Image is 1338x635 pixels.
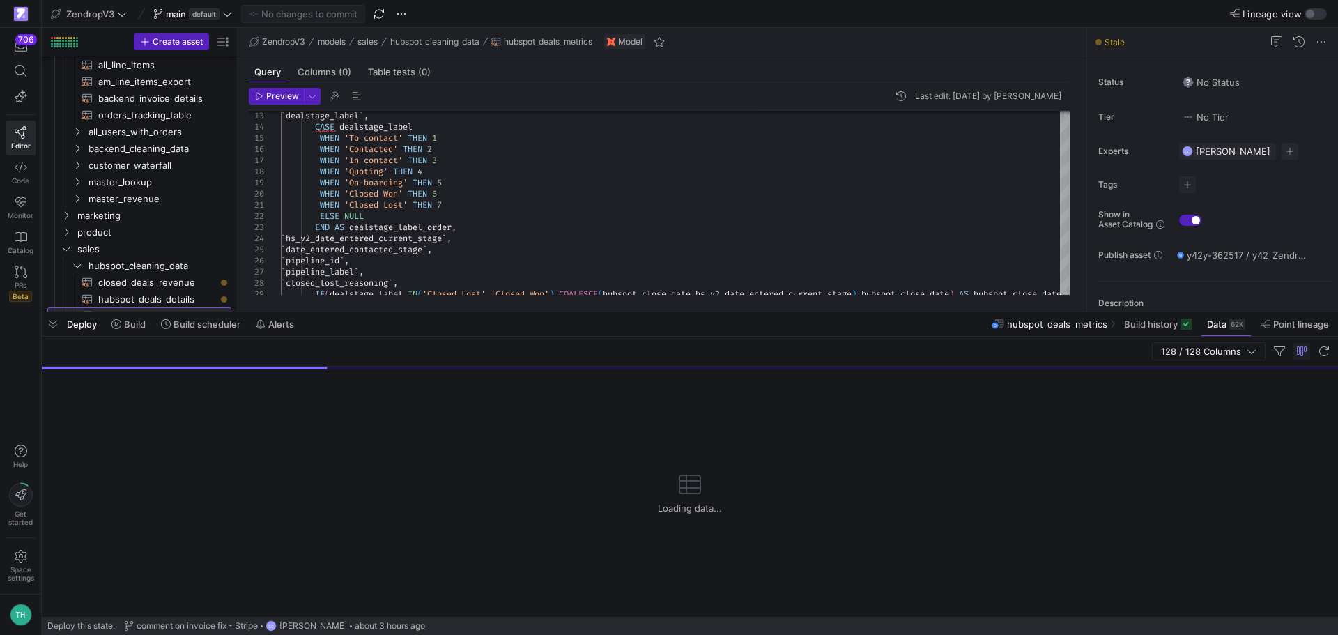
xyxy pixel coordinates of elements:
div: 18 [249,166,264,177]
span: ) [852,289,856,300]
span: THEN [413,177,432,188]
div: Press SPACE to select this row. [47,207,231,224]
span: ` [359,110,364,121]
span: WHEN [320,132,339,144]
span: ` [281,266,286,277]
span: y42y-362517 / y42_ZendropV3_main / hubspot_deals_metrics [1187,250,1309,261]
span: about 3 hours ago [355,621,425,631]
span: ) [549,289,554,300]
button: hubspot_cleaning_data [387,33,483,50]
span: dealstage_label_order [349,222,452,233]
span: THEN [413,199,432,211]
button: comment on invoice fix - StripeGC[PERSON_NAME]about 3 hours ago [121,617,429,635]
span: Space settings [8,565,34,582]
span: Catalog [8,246,33,254]
span: models [318,37,346,47]
div: 20 [249,188,264,199]
div: Press SPACE to select this row. [47,240,231,257]
span: Columns [298,68,351,77]
span: 6 [432,188,437,199]
span: , [691,289,695,300]
div: Press SPACE to select this row. [47,257,231,274]
span: Show in Asset Catalog [1098,210,1153,229]
span: hubspot_deals_metrics [504,37,592,47]
a: am_line_items_export​​​​​​​​​​ [47,73,231,90]
span: all_line_items​​​​​​​​​​ [98,57,215,73]
div: 27 [249,266,264,277]
button: hubspot_deals_metrics [488,33,596,50]
span: Model [618,37,643,47]
div: 21 [249,199,264,211]
div: 24 [249,233,264,244]
button: Preview [249,88,304,105]
span: 'In contact' [344,155,403,166]
span: 5 [437,177,442,188]
span: hubspot_close_date [603,289,691,300]
span: ` [442,233,447,244]
span: ) [949,289,954,300]
button: ZendropV3 [246,33,309,50]
img: No status [1183,77,1194,88]
span: AS [334,222,344,233]
button: Help [6,438,36,475]
span: [PERSON_NAME] [1196,146,1270,157]
span: THEN [408,132,427,144]
span: Tier [1098,112,1168,122]
a: all_line_items​​​​​​​​​​ [47,56,231,73]
span: 2 [427,144,432,155]
span: master_lookup [89,174,229,190]
span: IF [315,289,325,300]
span: 'Closed Won' [344,188,403,199]
span: Code [12,176,29,185]
div: Press SPACE to select this row. [47,174,231,190]
span: Query [254,68,281,77]
span: ( [598,289,603,300]
span: 4 [417,166,422,177]
div: 15 [249,132,264,144]
span: AS [959,289,969,300]
div: GC [266,620,277,632]
span: ZendropV3 [66,8,114,20]
span: am_line_items_export​​​​​​​​​​ [98,74,215,90]
span: Editor [11,141,31,150]
span: default [189,8,220,20]
span: ` [354,266,359,277]
div: Press SPACE to select this row. [47,140,231,157]
a: Monitor [6,190,36,225]
div: Press SPACE to select this row. [47,224,231,240]
span: WHEN [320,155,339,166]
div: 28 [249,277,264,289]
span: hubspot_close_date [974,289,1061,300]
span: No Tier [1183,112,1229,123]
span: ` [281,255,286,266]
div: Press SPACE to select this row. [47,73,231,90]
span: customer_waterfall [89,158,229,174]
span: Experts [1098,146,1168,156]
span: , [856,289,861,300]
span: , [486,289,491,300]
span: ` [388,277,393,289]
span: ` [281,244,286,255]
span: (0) [339,68,351,77]
span: THEN [403,144,422,155]
span: , [393,277,398,289]
span: WHEN [320,177,339,188]
span: all_users_with_orders [89,124,229,140]
div: 13 [249,110,264,121]
a: hubspot_deals_metrics​​​​​​​​​​ [47,307,231,324]
img: No tier [1183,112,1194,123]
span: WHEN [320,199,339,211]
span: WHEN [320,144,339,155]
span: , [427,244,432,255]
div: Press SPACE to select this row. [47,107,231,123]
a: Spacesettings [6,544,36,588]
span: ZendropV3 [262,37,305,47]
button: sales [354,33,381,50]
span: dealstage_label [339,121,413,132]
div: 16 [249,144,264,155]
span: ` [281,110,286,121]
span: hubspot_deals_metrics​​​​​​​​​​ [98,308,215,324]
span: 'Closed Lost' [344,199,408,211]
button: 706 [6,33,36,59]
span: ` [281,233,286,244]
